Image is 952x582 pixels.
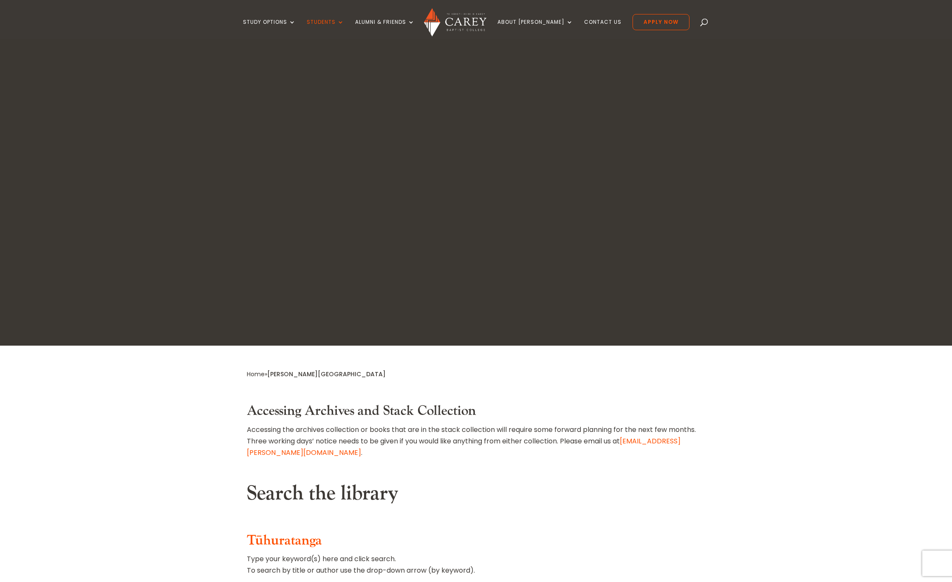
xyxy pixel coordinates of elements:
[633,14,689,30] a: Apply Now
[247,481,706,510] h2: Search the library
[584,19,621,39] a: Contact Us
[247,370,265,378] a: Home
[247,403,706,423] h3: Accessing Archives and Stack Collection
[247,533,706,553] h3: Tūhuratanga
[247,370,386,378] span: »
[424,8,486,37] img: Carey Baptist College
[497,19,573,39] a: About [PERSON_NAME]
[355,19,415,39] a: Alumni & Friends
[267,370,386,378] span: [PERSON_NAME][GEOGRAPHIC_DATA]
[307,19,344,39] a: Students
[247,424,706,459] p: Accessing the archives collection or books that are in the stack collection will require some for...
[243,19,296,39] a: Study Options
